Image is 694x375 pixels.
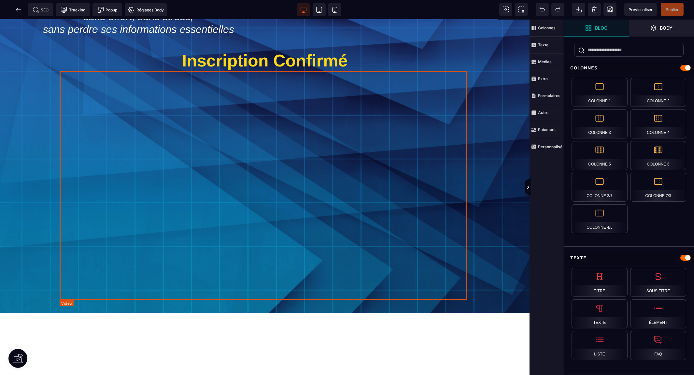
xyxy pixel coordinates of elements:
div: Texte [564,252,694,264]
span: Capture d'écran [515,3,528,16]
span: Publier [666,7,679,12]
strong: Texte [538,42,548,47]
span: Texte [530,36,564,53]
div: Colonne 7/3 [630,173,686,202]
span: Retour [12,3,25,16]
strong: Extra [538,76,548,81]
div: Colonne 4 [630,109,686,138]
span: Réglages Body [128,7,164,13]
span: Aperçu [624,3,657,16]
div: Colonne 4/5 [572,204,628,233]
span: Rétablir [551,3,564,16]
strong: Colonnes [538,25,556,30]
span: Afficher les vues [564,178,570,197]
span: Personnalisé [530,138,564,155]
span: Formulaires [530,87,564,104]
span: Code de suivi [56,3,90,16]
span: Prévisualiser [629,7,653,12]
div: Colonnes [564,62,694,74]
div: Élément [630,299,686,328]
strong: Médias [538,59,552,64]
div: Colonne 6 [630,141,686,170]
span: Enregistrer le contenu [661,3,684,16]
strong: Bloc [595,25,607,30]
div: Titre [572,268,628,297]
div: Rejoignez la seule formation conçue pour vous permettre d’avoir une boîte mail vide tous les soirs. [61,51,468,281]
div: FAQ [630,331,686,360]
span: Défaire [536,3,549,16]
span: Nettoyage [588,3,601,16]
strong: Body [660,25,673,30]
span: Voir tablette [313,3,326,16]
strong: Autre [538,110,548,115]
span: Médias [530,53,564,70]
strong: Formulaires [538,93,560,98]
span: Importer [572,3,585,16]
span: SEO [33,7,49,13]
span: Ouvrir les calques [629,20,694,36]
div: Colonne 3 [572,109,628,138]
div: Colonne 3/7 [572,173,628,202]
span: Métadata SEO [28,3,53,16]
span: Paiement [530,121,564,138]
span: Créer une alerte modale [92,3,122,16]
span: Colonnes [530,20,564,36]
span: Tracking [61,7,85,13]
span: Extra [530,70,564,87]
span: Popup [97,7,118,13]
div: Colonne 2 [630,78,686,107]
span: Enregistrer [603,3,616,16]
span: Ouvrir les blocs [564,20,629,36]
span: Voir mobile [328,3,341,16]
span: Inscription Confirmé [182,32,347,50]
div: Sous-titre [630,268,686,297]
span: Favicon [125,3,167,16]
div: Liste [572,331,628,360]
span: Autre [530,104,564,121]
span: Voir les composants [499,3,512,16]
strong: Personnalisé [538,144,562,149]
div: Colonne 5 [572,141,628,170]
div: Colonne 1 [572,78,628,107]
div: Texte [572,299,628,328]
span: Voir bureau [297,3,310,16]
strong: Paiement [538,127,556,132]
